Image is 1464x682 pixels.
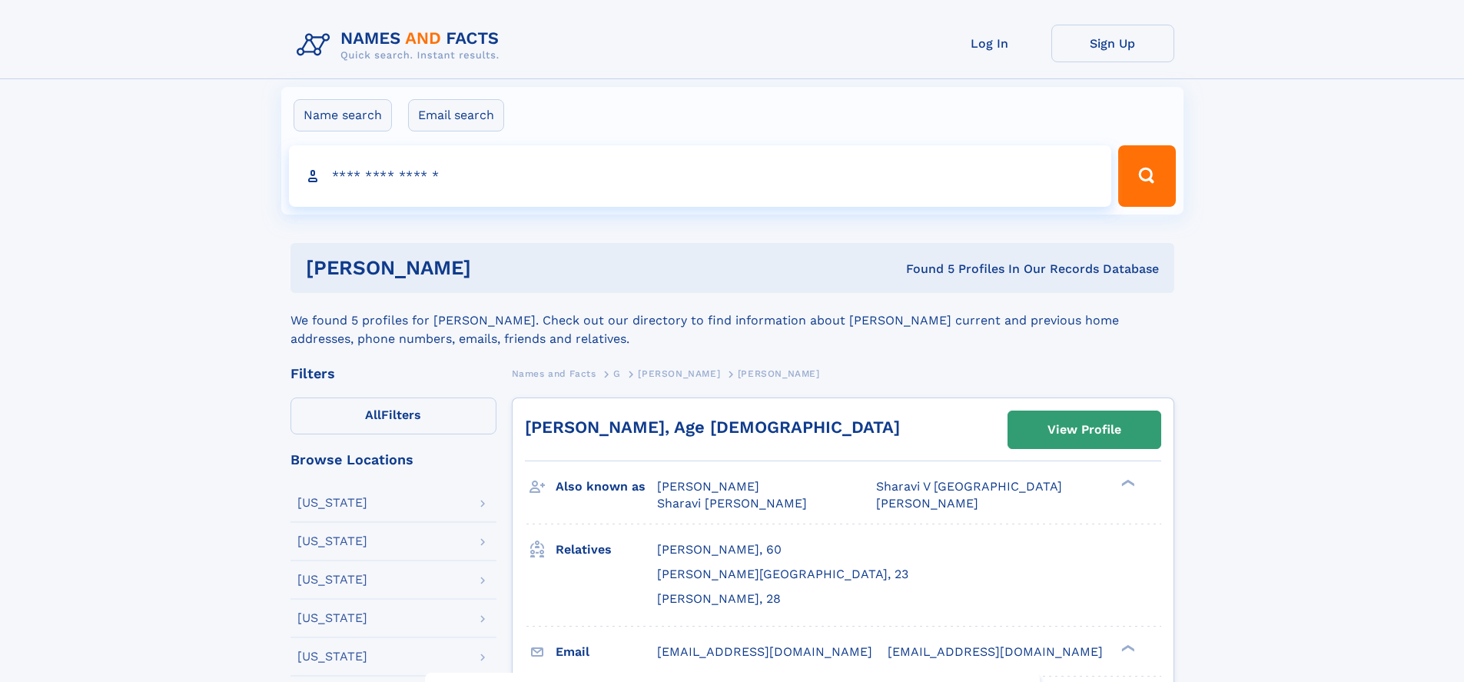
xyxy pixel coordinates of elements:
a: Sign Up [1051,25,1174,62]
span: [EMAIL_ADDRESS][DOMAIN_NAME] [888,644,1103,659]
img: Logo Names and Facts [290,25,512,66]
a: [PERSON_NAME][GEOGRAPHIC_DATA], 23 [657,566,908,583]
span: [PERSON_NAME] [738,368,820,379]
div: [US_STATE] [297,650,367,663]
a: [PERSON_NAME] [638,364,720,383]
div: [US_STATE] [297,497,367,509]
span: Sharavi [PERSON_NAME] [657,496,807,511]
h3: Email [556,639,657,665]
div: Browse Locations [290,453,496,467]
div: We found 5 profiles for [PERSON_NAME]. Check out our directory to find information about [PERSON_... [290,293,1174,348]
label: Name search [294,99,392,131]
span: Sharavi V [GEOGRAPHIC_DATA] [876,479,1062,494]
div: Filters [290,367,496,381]
label: Email search [408,99,504,131]
a: G [613,364,621,383]
span: All [365,408,381,422]
a: Names and Facts [512,364,596,383]
h3: Also known as [556,474,657,500]
div: [US_STATE] [297,574,367,586]
a: [PERSON_NAME], Age [DEMOGRAPHIC_DATA] [525,418,900,437]
div: [US_STATE] [297,535,367,547]
label: Filters [290,398,496,434]
div: ❯ [1117,478,1136,488]
div: View Profile [1047,412,1121,447]
h3: Relatives [556,537,657,563]
div: [US_STATE] [297,612,367,624]
a: View Profile [1008,411,1160,448]
input: search input [289,145,1112,207]
a: Log In [928,25,1051,62]
button: Search Button [1118,145,1175,207]
span: [EMAIL_ADDRESS][DOMAIN_NAME] [657,644,872,659]
a: [PERSON_NAME], 28 [657,591,781,607]
span: [PERSON_NAME] [876,496,978,511]
span: [PERSON_NAME] [657,479,759,494]
span: G [613,368,621,379]
h1: [PERSON_NAME] [306,258,689,278]
span: [PERSON_NAME] [638,368,720,379]
a: [PERSON_NAME], 60 [657,541,782,558]
div: ❯ [1117,643,1136,653]
div: Found 5 Profiles In Our Records Database [689,261,1159,278]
